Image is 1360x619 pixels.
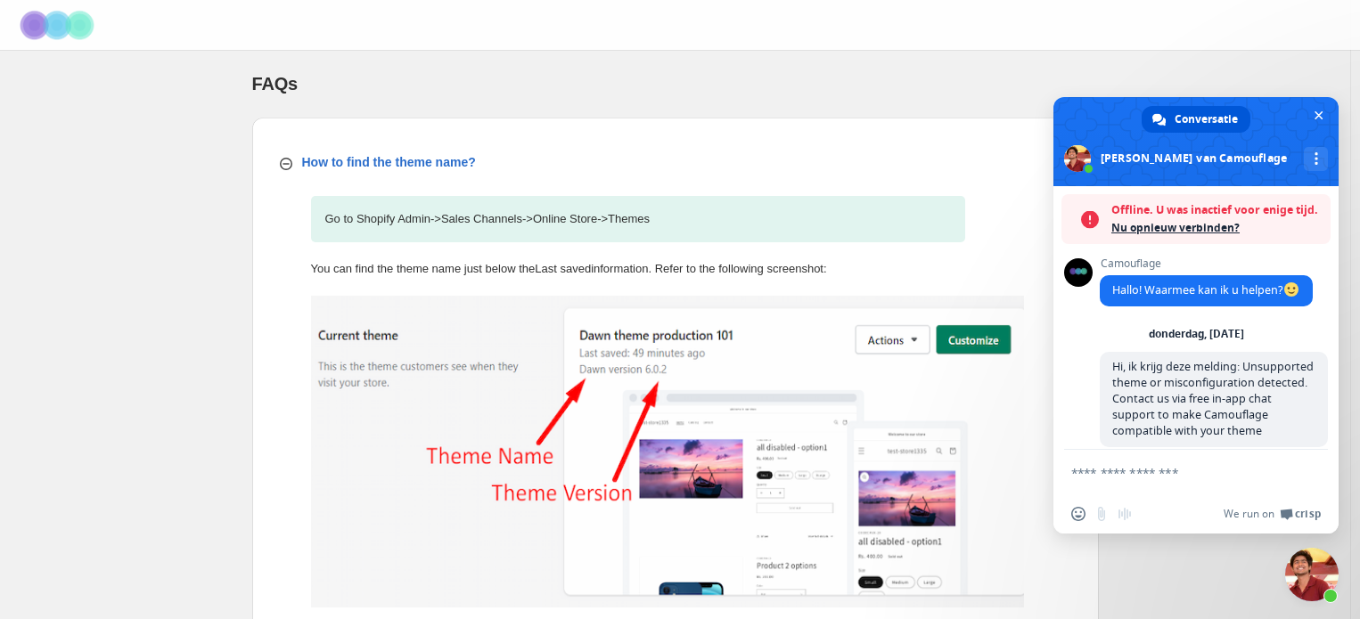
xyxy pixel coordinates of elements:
span: Chat sluiten [1309,106,1328,125]
span: Offline. U was inactief voor enige tijd. [1111,201,1322,219]
div: Meer kanalen [1304,147,1328,171]
div: Conversatie [1142,106,1250,133]
a: We run onCrisp [1224,507,1321,521]
span: Camouflage [1100,257,1313,270]
p: You can find the theme name just below the Last saved information. Refer to the following screens... [311,260,965,278]
span: Hallo! Waarmee kan ik u helpen? [1112,282,1300,297]
div: donderdag, [DATE] [1149,329,1244,339]
span: We run on [1224,507,1274,521]
button: How to find the theme name? [266,146,1085,178]
span: Conversatie [1175,106,1238,133]
p: Go to Shopify Admin -> Sales Channels -> Online Store -> Themes [311,196,965,242]
textarea: Typ een bericht... [1071,465,1282,481]
span: Emoji invoegen [1071,507,1086,521]
span: Crisp [1295,507,1321,521]
img: find-theme-name [311,296,1024,607]
span: Hi, ik krijg deze melding: Unsupported theme or misconfiguration detected. Contact us via free in... [1112,359,1314,438]
div: Chat sluiten [1285,548,1339,601]
span: Nu opnieuw verbinden? [1111,219,1322,237]
span: FAQs [252,74,298,94]
p: How to find the theme name? [302,153,476,171]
